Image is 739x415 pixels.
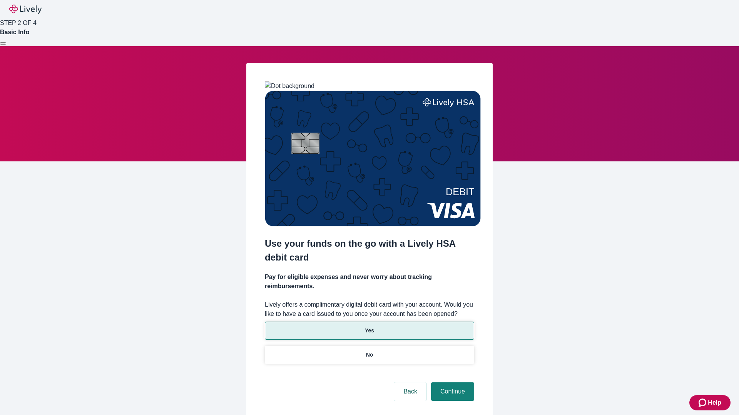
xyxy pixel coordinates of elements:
[365,327,374,335] p: Yes
[431,382,474,401] button: Continue
[265,322,474,340] button: Yes
[265,272,474,291] h4: Pay for eligible expenses and never worry about tracking reimbursements.
[265,300,474,319] label: Lively offers a complimentary digital debit card with your account. Would you like to have a card...
[708,398,721,407] span: Help
[689,395,731,410] button: Zendesk support iconHelp
[265,346,474,364] button: No
[366,351,373,359] p: No
[699,398,708,407] svg: Zendesk support icon
[265,81,314,91] img: Dot background
[9,5,42,14] img: Lively
[265,91,481,226] img: Debit card
[394,382,426,401] button: Back
[265,237,474,264] h2: Use your funds on the go with a Lively HSA debit card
